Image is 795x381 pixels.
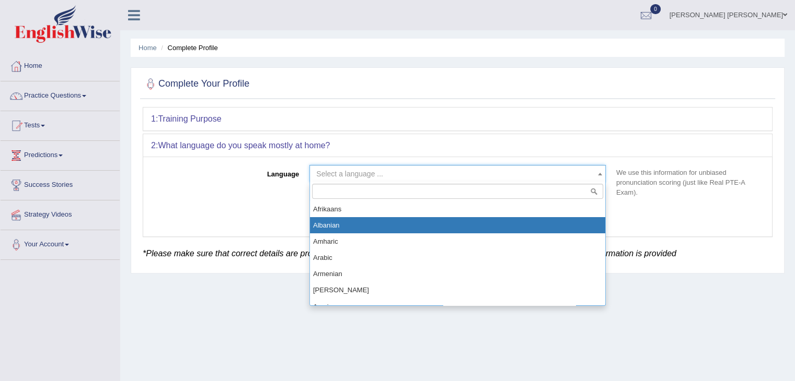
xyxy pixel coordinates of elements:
[143,108,772,130] div: 1:
[1,52,120,78] a: Home
[158,43,217,53] li: Complete Profile
[650,4,661,14] span: 0
[158,141,330,150] b: What language do you speak mostly at home?
[158,114,221,123] b: Training Purpose
[151,165,304,179] label: Language
[310,201,605,217] li: Afrikaans
[310,233,605,249] li: Amharic
[1,200,120,227] a: Strategy Videos
[143,249,676,258] em: *Please make sure that correct details are provided. English Wise reserves the rights to block th...
[1,141,120,167] a: Predictions
[1,111,120,137] a: Tests
[310,249,605,266] li: Arabic
[611,168,764,197] p: We use this information for unbiased pronunciation scoring (just like Real PTE-A Exam).
[143,76,249,92] h2: Complete Your Profile
[1,171,120,197] a: Success Stories
[310,266,605,282] li: Armenian
[310,282,605,298] li: [PERSON_NAME]
[143,134,772,157] div: 2:
[1,81,120,108] a: Practice Questions
[310,299,605,315] li: Azeri
[139,44,157,52] a: Home
[316,170,383,178] span: Select a language ...
[1,230,120,256] a: Your Account
[310,217,605,233] li: Albanian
